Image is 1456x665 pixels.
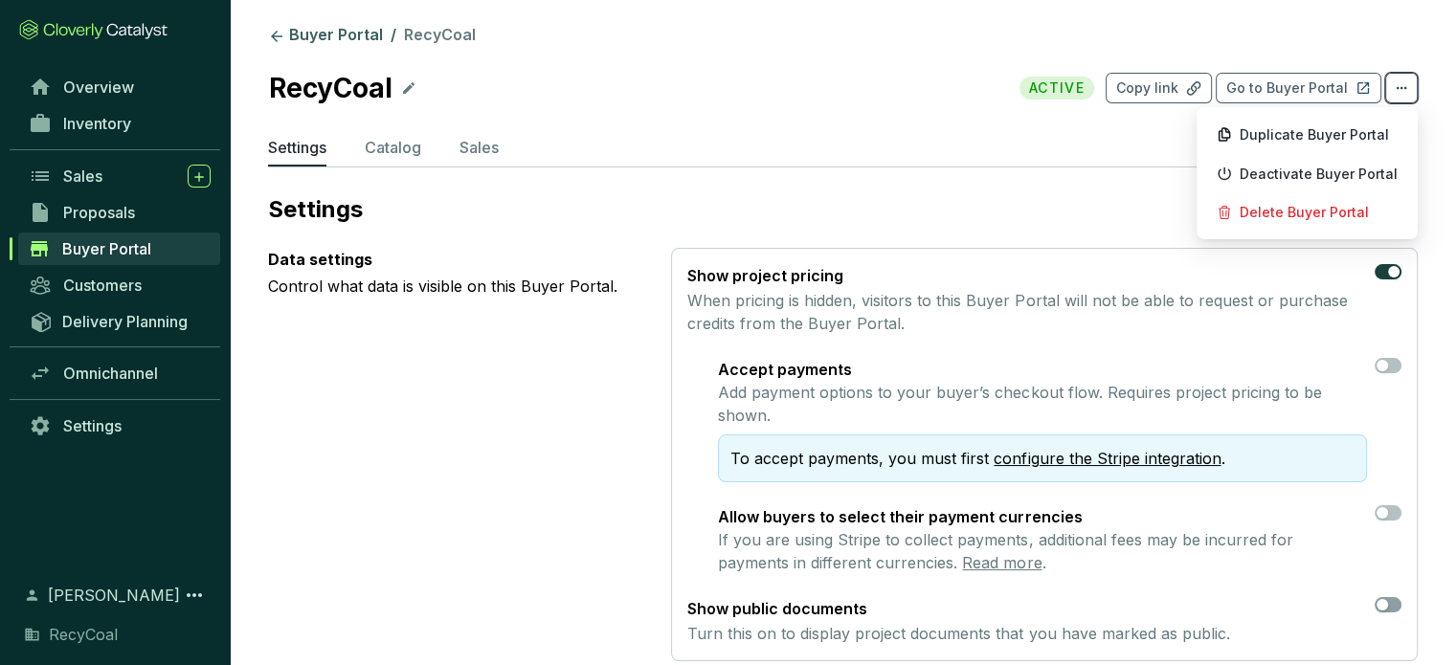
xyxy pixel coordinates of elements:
span: ACTIVE [1019,77,1094,100]
span: [PERSON_NAME] [48,584,180,607]
p: Copy link [1116,78,1178,98]
p: Data settings [268,248,640,271]
p: Show public documents [687,597,1229,620]
section: To accept payments, you must first . [718,434,1367,482]
span: RecyCoal [404,25,476,44]
span: Settings [63,416,122,435]
span: Sales [63,166,102,186]
p: Control what data is visible on this Buyer Portal. [268,275,640,298]
span: Proposals [63,203,135,222]
span: Delete Buyer Portal [1240,205,1369,220]
a: Settings [19,410,220,442]
p: Sales [459,136,499,159]
a: Buyer Portal [18,233,220,265]
a: Sales [19,160,220,192]
a: Proposals [19,196,220,229]
span: Buyer Portal [62,239,151,258]
span: RecyCoal [49,623,118,646]
p: Catalog [365,136,421,159]
p: Settings [268,194,1418,225]
p: RecyCoal [268,67,393,109]
a: Delivery Planning [19,305,220,337]
p: Go to Buyer Portal [1226,78,1348,98]
a: Buyer Portal [264,25,387,48]
p: Duplicate Buyer Portal [1206,118,1408,151]
span: Customers [63,276,142,295]
a: Inventory [19,107,220,140]
span: Deactivate Buyer Portal [1240,166,1398,182]
p: Deactivate Buyer Portal [1206,157,1408,190]
p: Show project pricing [687,264,1367,287]
span: Overview [63,78,134,97]
a: Overview [19,71,220,103]
a: configure the Stripe integration [994,449,1221,468]
span: Inventory [63,114,131,133]
p: Delete Buyer Portal [1206,196,1408,229]
a: Read more [962,553,1042,572]
span: Duplicate Buyer Portal [1240,127,1389,143]
span: Delivery Planning [62,312,188,331]
span: Omnichannel [63,364,158,383]
button: Copy link [1106,73,1212,103]
p: Turn this on to display project documents that you have marked as public. [687,622,1229,645]
button: Go to Buyer Portal [1216,73,1381,103]
p: Allow buyers to select their payment currencies [718,505,1367,528]
p: Settings [268,136,326,159]
li: / [391,25,396,48]
a: Customers [19,269,220,301]
p: When pricing is hidden, visitors to this Buyer Portal will not be able to request or purchase cre... [687,289,1367,335]
a: Omnichannel [19,357,220,389]
p: If you are using Stripe to collect payments, additional fees may be incurred for payments in diff... [718,528,1367,574]
p: Accept payments [718,358,1367,381]
p: Add payment options to your buyer’s checkout flow. Requires project pricing to be shown. [718,381,1367,427]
